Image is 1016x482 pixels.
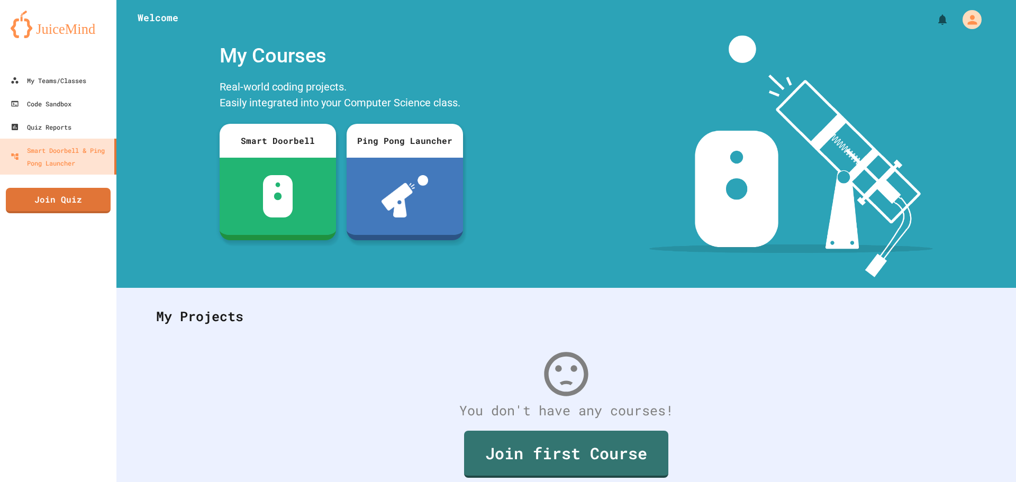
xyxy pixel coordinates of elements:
[11,11,106,38] img: logo-orange.svg
[928,394,1005,439] iframe: chat widget
[146,296,987,337] div: My Projects
[464,431,668,478] a: Join first Course
[214,76,468,116] div: Real-world coding projects. Easily integrated into your Computer Science class.
[11,144,110,169] div: Smart Doorbell & Ping Pong Launcher
[382,175,429,217] img: ppl-with-ball.png
[146,401,987,421] div: You don't have any courses!
[11,97,71,110] div: Code Sandbox
[6,188,111,213] a: Join Quiz
[649,35,933,277] img: banner-image-my-projects.png
[347,124,463,158] div: Ping Pong Launcher
[972,440,1005,471] iframe: chat widget
[214,35,468,76] div: My Courses
[263,175,293,217] img: sdb-white.svg
[11,74,86,87] div: My Teams/Classes
[11,121,71,133] div: Quiz Reports
[220,124,336,158] div: Smart Doorbell
[951,7,984,32] div: My Account
[917,11,951,29] div: My Notifications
